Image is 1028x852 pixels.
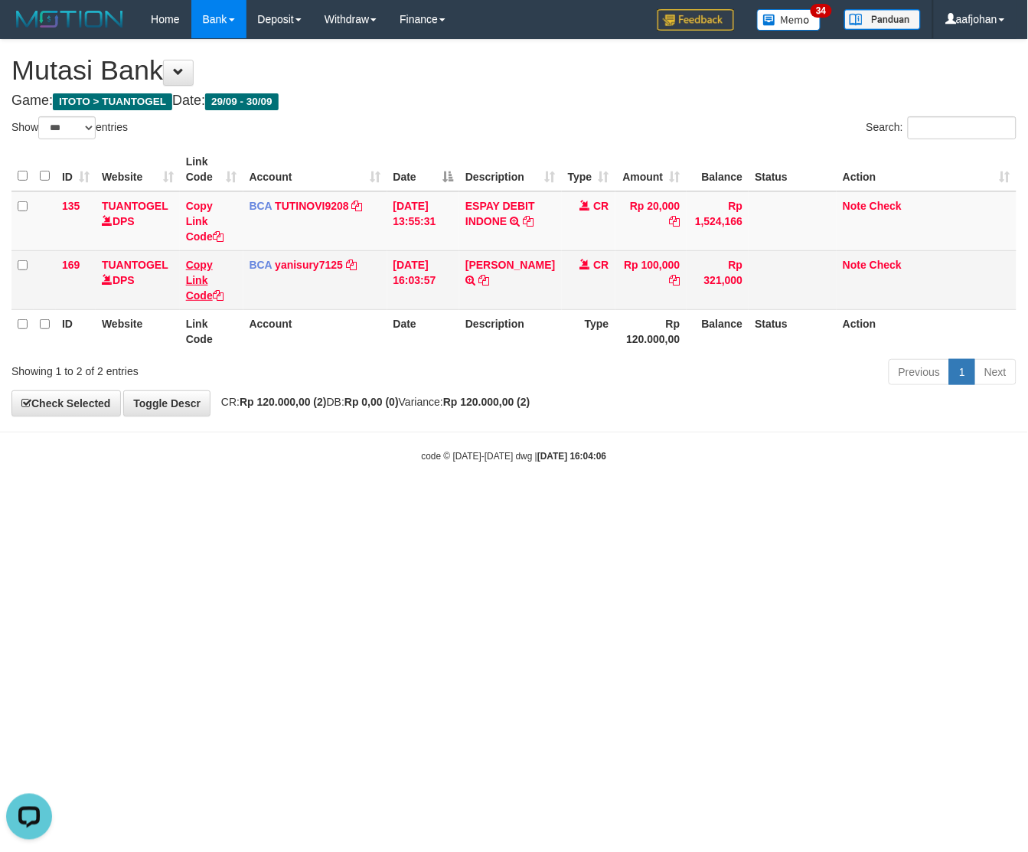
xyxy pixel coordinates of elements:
[275,200,348,212] a: TUTINOVI9208
[38,116,96,139] select: Showentries
[214,396,530,408] span: CR: DB: Variance:
[687,148,749,191] th: Balance
[670,274,680,286] a: Copy Rp 100,000 to clipboard
[180,148,243,191] th: Link Code: activate to sort column ascending
[422,451,607,462] small: code © [DATE]-[DATE] dwg |
[615,309,687,353] th: Rp 120.000,00
[843,200,866,212] a: Note
[889,359,950,385] a: Previous
[243,309,387,353] th: Account
[6,6,52,52] button: Open LiveChat chat widget
[205,93,279,110] span: 29/09 - 30/09
[186,200,224,243] a: Copy Link Code
[749,309,837,353] th: Status
[866,116,1017,139] label: Search:
[949,359,975,385] a: 1
[186,259,224,302] a: Copy Link Code
[687,191,749,251] td: Rp 1,524,166
[478,274,489,286] a: Copy MUHAMAD RIFAI to clipboard
[11,116,128,139] label: Show entries
[459,148,561,191] th: Description: activate to sort column ascending
[670,215,680,227] a: Copy Rp 20,000 to clipboard
[843,259,866,271] a: Note
[102,200,168,212] a: TUANTOGEL
[180,309,243,353] th: Link Code
[465,200,535,227] a: ESPAY DEBIT INDONE
[11,55,1017,86] h1: Mutasi Bank
[96,250,180,309] td: DPS
[749,148,837,191] th: Status
[11,390,121,416] a: Check Selected
[96,309,180,353] th: Website
[240,396,327,408] strong: Rp 120.000,00 (2)
[250,259,273,271] span: BCA
[837,309,1017,353] th: Action
[974,359,1017,385] a: Next
[615,191,687,251] td: Rp 20,000
[870,200,902,212] a: Check
[443,396,530,408] strong: Rp 120.000,00 (2)
[96,191,180,251] td: DPS
[250,200,273,212] span: BCA
[387,148,460,191] th: Date: activate to sort column descending
[11,93,1017,109] h4: Game: Date:
[465,259,555,271] a: [PERSON_NAME]
[346,259,357,271] a: Copy yanisury7125 to clipboard
[102,259,168,271] a: TUANTOGEL
[523,215,534,227] a: Copy ESPAY DEBIT INDONE to clipboard
[537,451,606,462] strong: [DATE] 16:04:06
[11,8,128,31] img: MOTION_logo.png
[352,200,363,212] a: Copy TUTINOVI9208 to clipboard
[387,250,460,309] td: [DATE] 16:03:57
[593,200,609,212] span: CR
[687,250,749,309] td: Rp 321,000
[562,309,615,353] th: Type
[243,148,387,191] th: Account: activate to sort column ascending
[687,309,749,353] th: Balance
[56,309,96,353] th: ID
[844,9,921,30] img: panduan.png
[62,200,80,212] span: 135
[757,9,821,31] img: Button%20Memo.svg
[837,148,1017,191] th: Action: activate to sort column ascending
[870,259,902,271] a: Check
[615,148,687,191] th: Amount: activate to sort column ascending
[387,309,460,353] th: Date
[53,93,172,110] span: ITOTO > TUANTOGEL
[62,259,80,271] span: 169
[56,148,96,191] th: ID: activate to sort column ascending
[562,148,615,191] th: Type: activate to sort column ascending
[593,259,609,271] span: CR
[344,396,399,408] strong: Rp 0,00 (0)
[11,357,417,379] div: Showing 1 to 2 of 2 entries
[123,390,210,416] a: Toggle Descr
[275,259,343,271] a: yanisury7125
[615,250,687,309] td: Rp 100,000
[908,116,1017,139] input: Search:
[387,191,460,251] td: [DATE] 13:55:31
[96,148,180,191] th: Website: activate to sort column ascending
[811,4,831,18] span: 34
[658,9,734,31] img: Feedback.jpg
[459,309,561,353] th: Description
